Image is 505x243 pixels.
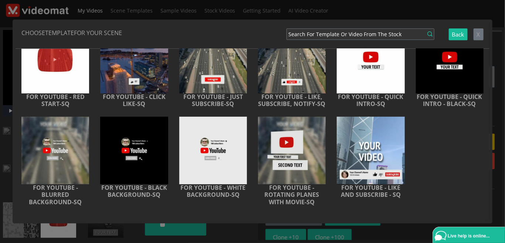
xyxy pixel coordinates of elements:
h5: for youtube - rotating planes with movie-sq [258,184,326,206]
h5: for youtube - quick intro - black-sq [416,93,484,107]
h5: for youtube - click like-sq [100,93,168,107]
span: FOR YOUR SCENE [74,29,122,37]
button: Close [474,28,484,41]
h5: for youtube - quick intro-sq [337,93,404,107]
h5: for youtube - red start-sq [21,93,89,107]
h5: for youtube - blurred background-sq [21,184,89,206]
h5: for youtube - like and subscribe - sq [337,184,404,198]
a: Live help is online... [435,229,505,243]
h5: for youtube - white background-sq [179,184,247,198]
span: Search for Template or Video from the stock [288,30,401,38]
button: Search for Template or Video from the stock [287,28,434,40]
h5: for youtube - black background-sq [100,184,168,198]
span: TEMPLATE [45,29,74,37]
span: Live help is online... [448,233,490,239]
h5: for youtube - like, subscribe, notify-sq [258,93,326,107]
span: CHOOSE [21,29,45,37]
span: X [477,31,480,38]
h5: for youtube - just subscribe-sq [179,93,247,107]
button: Back [449,28,468,41]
